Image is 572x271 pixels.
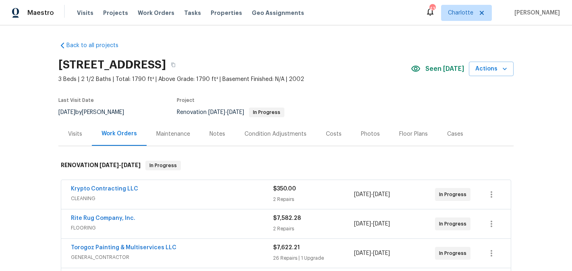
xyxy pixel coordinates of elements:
[354,250,371,256] span: [DATE]
[71,194,273,203] span: CLEANING
[61,161,141,170] h6: RENOVATION
[146,161,180,170] span: In Progress
[156,130,190,138] div: Maintenance
[71,186,138,192] a: Krypto Contracting LLC
[399,130,428,138] div: Floor Plans
[177,110,284,115] span: Renovation
[209,130,225,138] div: Notes
[27,9,54,17] span: Maestro
[354,220,390,228] span: -
[511,9,560,17] span: [PERSON_NAME]
[448,9,473,17] span: Charlotte
[250,110,284,115] span: In Progress
[99,162,141,168] span: -
[245,130,307,138] div: Condition Adjustments
[439,220,470,228] span: In Progress
[373,221,390,227] span: [DATE]
[252,9,304,17] span: Geo Assignments
[68,130,82,138] div: Visits
[429,5,435,13] div: 43
[227,110,244,115] span: [DATE]
[475,64,507,74] span: Actions
[326,130,342,138] div: Costs
[373,250,390,256] span: [DATE]
[208,110,244,115] span: -
[439,190,470,199] span: In Progress
[211,9,242,17] span: Properties
[273,225,354,233] div: 2 Repairs
[71,224,273,232] span: FLOORING
[138,9,174,17] span: Work Orders
[177,98,195,103] span: Project
[58,153,514,178] div: RENOVATION [DATE]-[DATE]In Progress
[425,65,464,73] span: Seen [DATE]
[273,186,296,192] span: $350.00
[58,98,94,103] span: Last Visit Date
[184,10,201,16] span: Tasks
[58,108,134,117] div: by [PERSON_NAME]
[71,253,273,261] span: GENERAL_CONTRACTOR
[273,254,354,262] div: 26 Repairs | 1 Upgrade
[354,192,371,197] span: [DATE]
[273,215,301,221] span: $7,582.28
[469,62,514,77] button: Actions
[208,110,225,115] span: [DATE]
[447,130,463,138] div: Cases
[103,9,128,17] span: Projects
[102,130,137,138] div: Work Orders
[99,162,119,168] span: [DATE]
[439,249,470,257] span: In Progress
[121,162,141,168] span: [DATE]
[58,61,166,69] h2: [STREET_ADDRESS]
[71,245,176,250] a: Torogoz Painting & Multiservices LLC
[354,221,371,227] span: [DATE]
[273,245,300,250] span: $7,622.21
[354,249,390,257] span: -
[373,192,390,197] span: [DATE]
[58,75,411,83] span: 3 Beds | 2 1/2 Baths | Total: 1790 ft² | Above Grade: 1790 ft² | Basement Finished: N/A | 2002
[354,190,390,199] span: -
[58,110,75,115] span: [DATE]
[77,9,93,17] span: Visits
[71,215,135,221] a: Rite Rug Company, Inc.
[273,195,354,203] div: 2 Repairs
[58,41,136,50] a: Back to all projects
[361,130,380,138] div: Photos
